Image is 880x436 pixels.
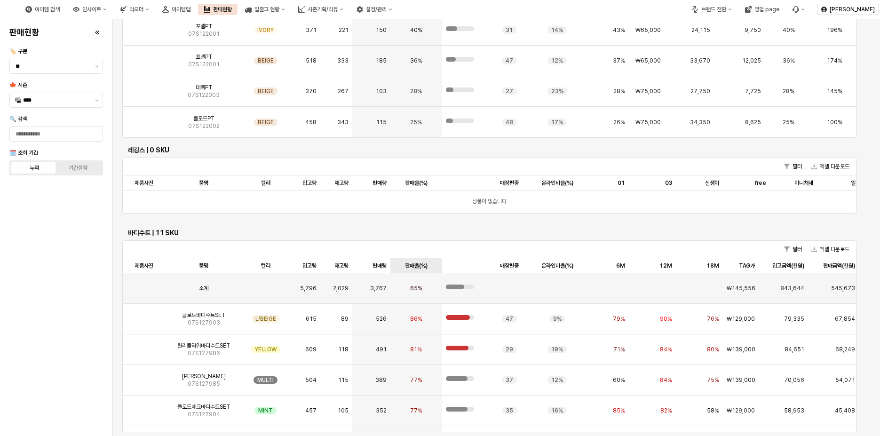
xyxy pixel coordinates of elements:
[780,285,804,292] span: 843,644
[551,407,563,414] span: 16%
[551,57,563,64] span: 12%
[410,315,422,323] span: 86%
[334,262,349,270] span: 재고량
[239,4,291,15] button: 입출고 현황
[551,87,563,95] span: 23%
[410,285,422,292] span: 65%
[665,179,672,187] span: 03
[410,87,422,95] span: 28%
[129,6,143,13] div: 리오더
[827,57,842,64] span: 174%
[706,262,719,270] span: 18M
[742,57,761,64] span: 12,025
[91,59,103,73] button: 제안 사항 표시
[701,6,726,13] div: 브랜드 전환
[707,315,719,323] span: 76%
[506,315,513,323] span: 47
[258,119,274,126] span: BEIGE
[135,179,153,187] span: 제품사진
[114,4,155,15] button: 리오더
[755,179,766,187] span: free
[373,262,387,270] span: 판매량
[188,349,220,357] span: 07S127986
[157,4,196,15] div: 아이템맵
[772,262,804,270] span: 입고금액(천원)
[306,57,317,64] span: 518
[613,87,625,95] span: 28%
[745,87,761,95] span: 7,725
[691,26,710,34] span: 24,115
[177,342,230,349] span: 릴리플라워바디수트SET
[707,407,719,414] span: 58%
[306,315,317,323] span: 615
[20,4,65,15] button: 아이템 검색
[293,4,349,15] button: 시즌기획/리뷰
[410,376,422,384] span: 77%
[690,57,710,64] span: 33,670
[199,262,208,270] span: 품명
[376,26,387,34] span: 150
[835,346,855,353] span: 68,249
[618,179,625,187] span: 01
[305,346,317,353] span: 609
[808,244,853,255] button: 엑셀 다운로드
[754,6,779,13] div: 영업 page
[506,57,513,64] span: 47
[188,61,220,68] span: 07S122001
[660,376,672,384] span: 84%
[541,262,573,270] span: 온라인비율(%)
[370,285,387,292] span: 3,767
[659,262,672,270] span: 12M
[255,346,277,353] span: YELLOW
[82,6,101,13] div: 인사이트
[188,411,220,418] span: 07S127904
[613,376,625,384] span: 60%
[727,407,755,414] span: ₩129,000
[613,346,625,353] span: 71%
[808,161,853,172] button: 엑셀 다운로드
[506,376,513,384] span: 37
[67,4,112,15] div: 인사이트
[745,26,761,34] span: 9,750
[376,346,387,353] span: 491
[780,161,806,172] button: 필터
[182,311,225,319] span: 클로드바디수트SET
[341,315,349,323] span: 89
[553,315,562,323] span: 9%
[188,122,220,130] span: 07S122002
[783,57,795,64] span: 36%
[113,19,880,436] main: App Frame
[188,380,220,388] span: 07S127985
[827,26,842,34] span: 196%
[13,164,56,172] label: 누적
[831,285,855,292] span: 545,673
[616,262,625,270] span: 6M
[302,179,317,187] span: 입고량
[257,26,274,34] span: IVORY
[707,376,719,384] span: 75%
[783,119,794,126] span: 25%
[686,4,737,15] div: 브랜드 전환
[785,346,804,353] span: 84,651
[707,346,719,353] span: 80%
[551,26,563,34] span: 14%
[745,119,761,126] span: 8,625
[338,87,349,95] span: 267
[851,179,860,187] span: 일반
[551,119,563,126] span: 17%
[255,315,276,323] span: L/BEIGE
[198,4,238,15] button: 판매현황
[500,262,519,270] span: 매장편중
[727,346,755,353] span: ₩139,000
[376,119,387,126] span: 115
[635,57,661,64] span: ₩65,000
[506,87,513,95] span: 27
[690,87,710,95] span: 27,750
[261,179,270,187] span: 컬러
[660,346,672,353] span: 84%
[337,57,349,64] span: 333
[830,6,875,13] p: [PERSON_NAME]
[727,376,755,384] span: ₩139,000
